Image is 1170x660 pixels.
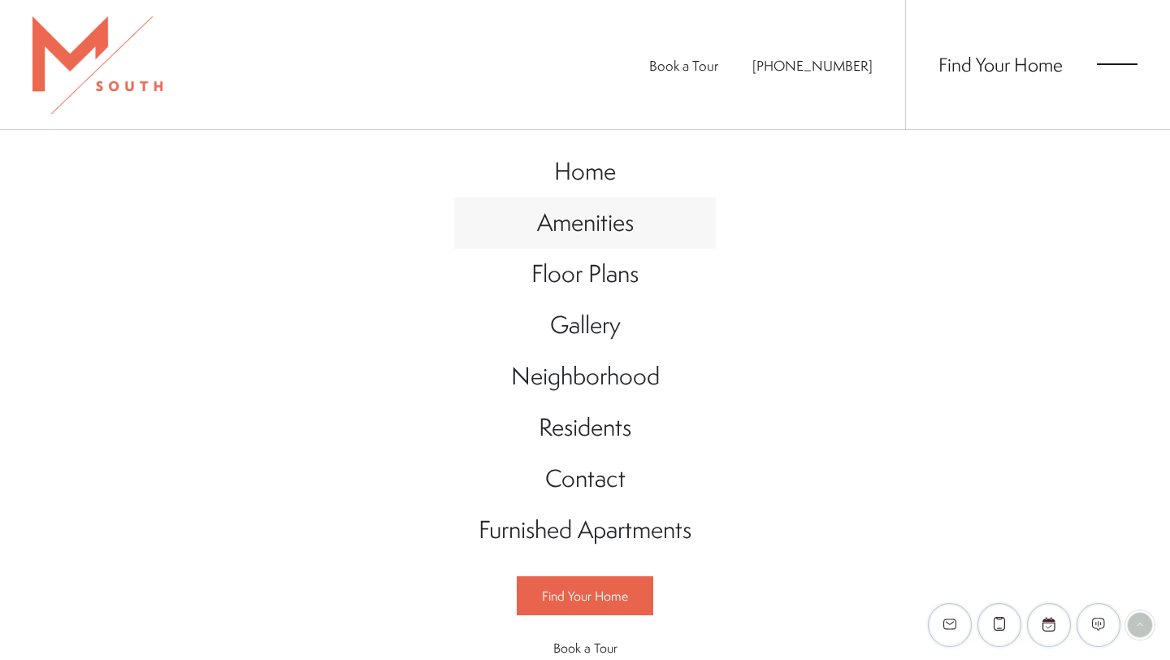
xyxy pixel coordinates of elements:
[542,587,628,605] span: Find Your Home
[511,359,660,393] span: Neighborhood
[531,257,639,290] span: Floor Plans
[454,146,716,198] a: Go to Home
[553,639,617,657] span: Book a Tour
[454,249,716,300] a: Go to Floor Plans
[454,351,716,402] a: Go to Neighborhood
[545,462,626,495] span: Contact
[752,56,873,75] a: Call Us at 813-570-8014
[517,576,653,615] a: Find Your Home
[752,56,873,75] span: [PHONE_NUMBER]
[454,300,716,351] a: Go to Gallery
[539,410,631,444] span: Residents
[454,402,716,454] a: Go to Residents
[1097,57,1137,72] button: Open Menu
[649,56,718,75] a: Book a Tour
[554,154,616,188] span: Home
[938,51,1063,77] a: Find Your Home
[537,206,634,239] span: Amenities
[32,16,162,114] img: MSouth
[454,454,716,505] a: Go to Contact
[454,505,716,556] a: Go to Furnished Apartments (opens in a new tab)
[454,198,716,249] a: Go to Amenities
[479,513,691,546] span: Furnished Apartments
[550,308,621,341] span: Gallery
